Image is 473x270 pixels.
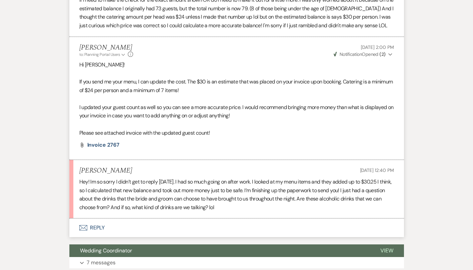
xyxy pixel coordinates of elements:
span: Opened [334,51,386,57]
p: Hi [PERSON_NAME]! [79,61,394,69]
h5: [PERSON_NAME] [79,44,133,52]
button: NotificationOpened (2) [333,51,394,58]
h5: [PERSON_NAME] [79,167,132,175]
p: I updated your guest count as well so you can see a more accurate price. I would recommend bringi... [79,103,394,120]
a: invoice 2767 [87,142,119,148]
p: Hey! Im so sorry I didn’t get to reply [DATE]. I had so much going on after work. I looked at my ... [79,178,394,211]
span: Wedding Coordinator [80,247,132,254]
span: to: Planning Portal Users [79,52,120,57]
button: Wedding Coordinator [69,244,370,257]
button: View [370,244,404,257]
span: Notification [340,51,362,57]
span: [DATE] 12:40 PM [360,167,394,173]
span: View [380,247,393,254]
p: Please see attached invoice with the updated guest count! [79,129,394,137]
span: [DATE] 2:00 PM [361,44,394,50]
p: 7 messages [87,258,116,267]
strong: ( 2 ) [379,51,385,57]
p: If you send me your menu, I can update the cost. The $30 is an estimate that was placed on your i... [79,77,394,94]
button: 7 messages [69,257,404,268]
span: invoice 2767 [87,141,119,148]
button: Reply [69,218,404,237]
button: to: Planning Portal Users [79,52,126,58]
